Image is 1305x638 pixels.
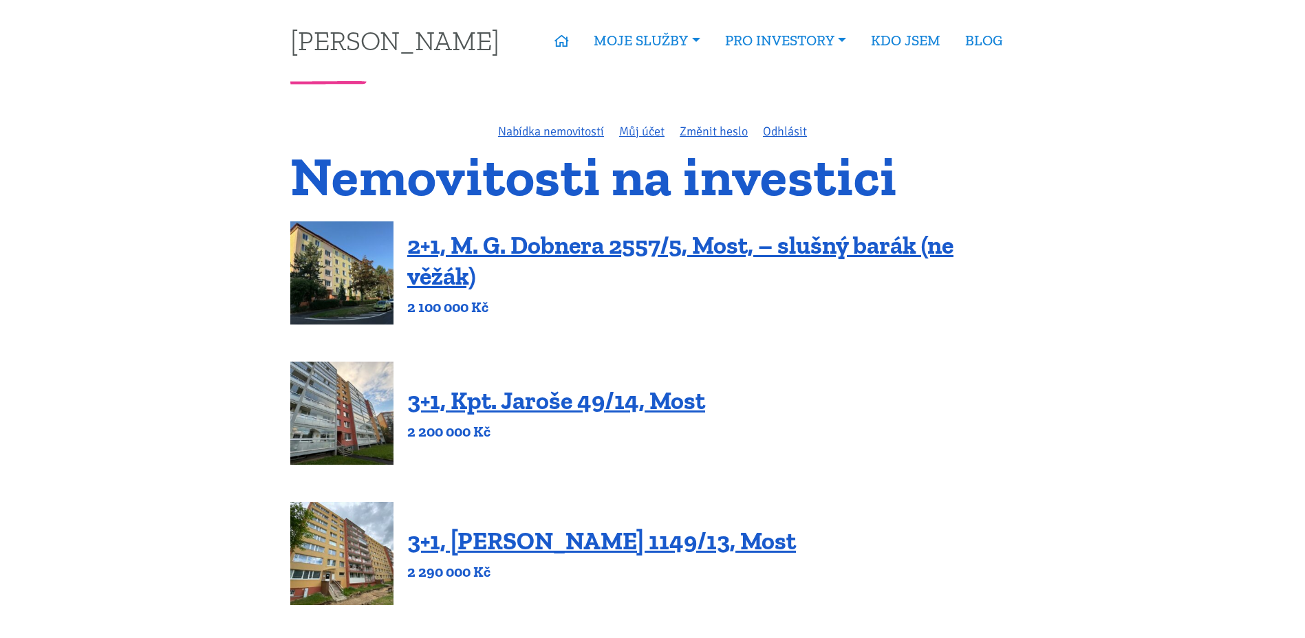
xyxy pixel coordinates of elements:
[407,562,796,582] p: 2 290 000 Kč
[290,153,1015,199] h1: Nemovitosti na investici
[581,25,712,56] a: MOJE SLUŽBY
[407,422,705,441] p: 2 200 000 Kč
[619,124,665,139] a: Můj účet
[407,526,796,555] a: 3+1, [PERSON_NAME] 1149/13, Most
[407,230,953,291] a: 2+1, M. G. Dobnera 2557/5, Most, – slušný barák (ne věžák)
[763,124,807,139] a: Odhlásit
[407,386,705,415] a: 3+1, Kpt. Jaroše 49/14, Most
[498,124,604,139] a: Nabídka nemovitostí
[290,27,499,54] a: [PERSON_NAME]
[713,25,859,56] a: PRO INVESTORY
[407,298,1015,317] p: 2 100 000 Kč
[680,124,748,139] a: Změnit heslo
[953,25,1015,56] a: BLOG
[859,25,953,56] a: KDO JSEM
